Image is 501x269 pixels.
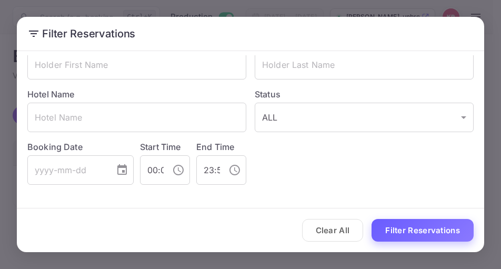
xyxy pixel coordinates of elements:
[224,160,245,181] button: Choose time, selected time is 11:59 PM
[196,142,234,152] label: End Time
[27,141,134,153] label: Booking Date
[140,142,181,152] label: Start Time
[255,103,474,132] div: ALL
[27,103,246,132] input: Hotel Name
[255,88,474,101] label: Status
[140,155,164,185] input: hh:mm
[372,219,474,242] button: Filter Reservations
[27,50,246,79] input: Holder First Name
[255,50,474,79] input: Holder Last Name
[112,160,133,181] button: Choose date
[302,219,364,242] button: Clear All
[17,17,484,51] h2: Filter Reservations
[27,89,75,99] label: Hotel Name
[196,155,220,185] input: hh:mm
[27,155,107,185] input: yyyy-mm-dd
[168,160,189,181] button: Choose time, selected time is 12:00 AM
